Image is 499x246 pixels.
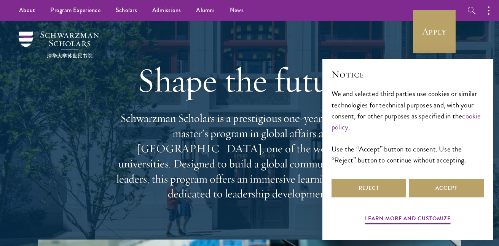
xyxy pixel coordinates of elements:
[332,179,406,197] button: Reject
[332,68,484,81] h2: Notice
[332,110,481,132] a: cookie policy
[365,214,451,225] button: Learn more and customize
[113,59,387,101] h1: Shape the future.
[413,10,456,53] a: Apply
[332,88,484,165] div: We and selected third parties use cookies or similar technologies for technical purposes and, wit...
[113,111,387,202] p: Schwarzman Scholars is a prestigious one-year, fully funded master’s program in global affairs at...
[19,32,99,58] img: Schwarzman Scholars
[409,179,484,197] button: Accept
